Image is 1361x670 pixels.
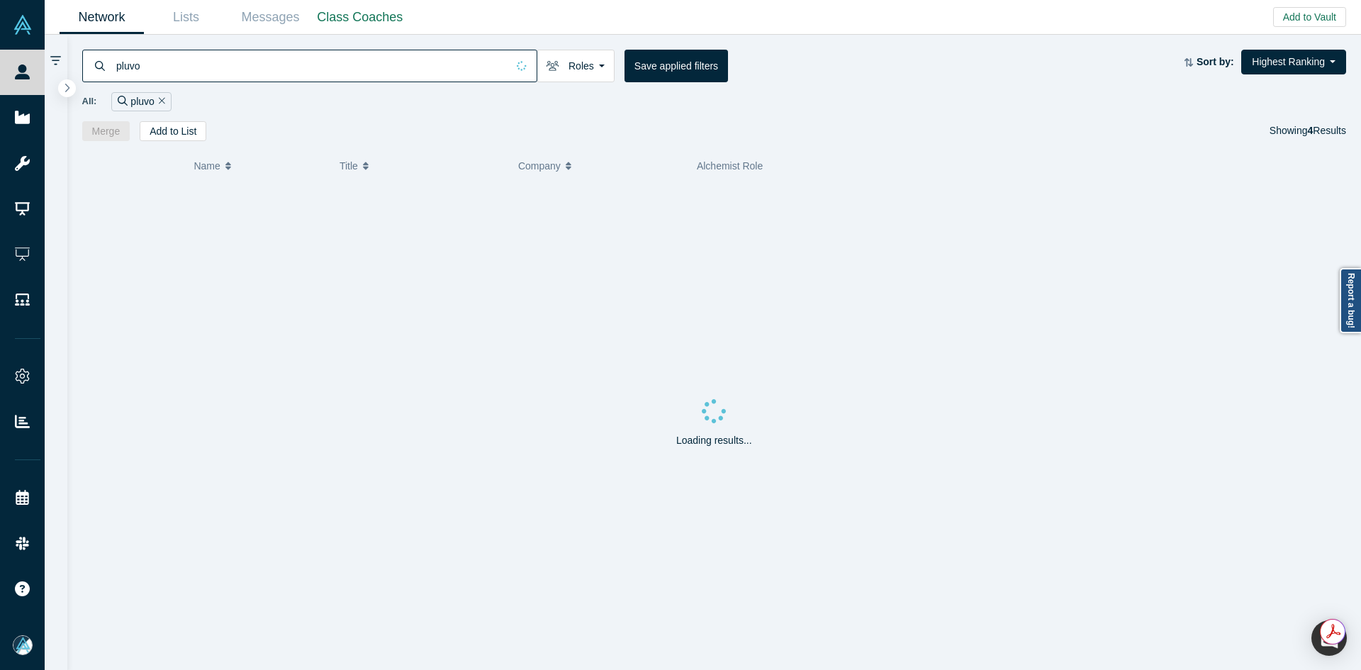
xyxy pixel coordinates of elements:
strong: 4 [1308,125,1314,136]
button: Remove Filter [155,94,165,110]
img: Alchemist Vault Logo [13,15,33,35]
button: Highest Ranking [1241,50,1346,74]
p: Loading results... [676,433,752,448]
a: Class Coaches [313,1,408,34]
button: Merge [82,121,130,141]
a: Network [60,1,144,34]
button: Title [340,151,503,181]
span: Name [194,151,220,181]
button: Company [518,151,682,181]
a: Report a bug! [1340,268,1361,333]
a: Messages [228,1,313,34]
span: Company [518,151,561,181]
a: Lists [144,1,228,34]
button: Name [194,151,325,181]
button: Add to Vault [1273,7,1346,27]
input: Search by name, title, company, summary, expertise, investment criteria or topics of focus [115,49,507,82]
div: pluvo [111,92,171,111]
div: Showing [1270,121,1346,141]
span: All: [82,94,97,108]
span: Alchemist Role [697,160,763,172]
button: Save applied filters [625,50,728,82]
button: Add to List [140,121,206,141]
strong: Sort by: [1197,56,1234,67]
img: Mia Scott's Account [13,635,33,655]
span: Title [340,151,358,181]
span: Results [1308,125,1346,136]
button: Roles [537,50,615,82]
